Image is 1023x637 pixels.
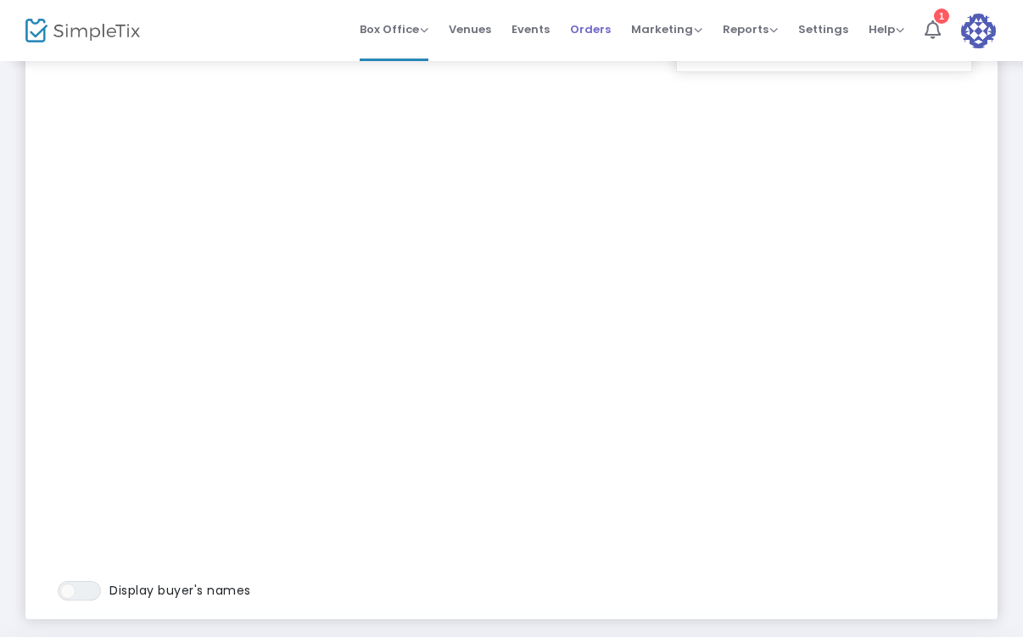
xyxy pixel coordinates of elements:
span: Orders [570,8,611,51]
span: Box Office [360,21,428,37]
span: Venues [449,8,491,51]
span: Reports [723,21,778,37]
span: Help [869,21,904,37]
div: 1 [934,8,949,24]
span: Events [511,8,550,51]
span: Settings [798,8,848,51]
iframe: seating chart [51,37,660,581]
span: Marketing [631,21,702,37]
span: Display buyer's names [109,582,251,599]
